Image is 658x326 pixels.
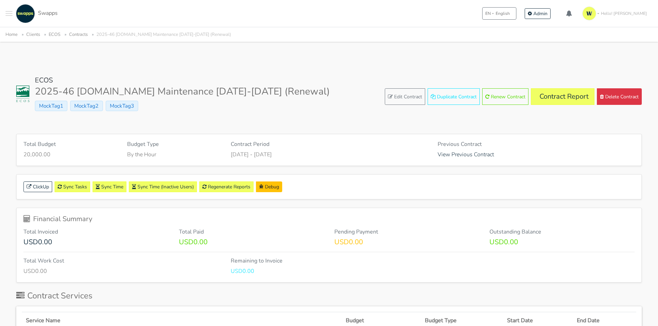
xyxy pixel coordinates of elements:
p: USD0.00 [231,267,428,275]
button: ENEnglish [482,7,516,20]
li: 2025-46 [DOMAIN_NAME] Maintenance [DATE]-[DATE] (Renewal) [89,31,231,39]
a: Sync Tasks [55,181,90,192]
h6: Remaining to Invoice [231,258,428,264]
a: Edit Contract [385,88,425,105]
h6: Contract Period [231,141,428,148]
p: USD0.00 [489,238,635,246]
button: Renew Contract [482,88,528,105]
a: Home [6,31,18,38]
span: MockTag1 [35,101,67,111]
span: Admin [533,10,547,17]
button: Duplicate Contract [428,88,480,105]
a: Hello! [PERSON_NAME] [580,4,652,23]
p: 20,000.00 [23,150,117,159]
img: isotipo-3-3e143c57.png [582,7,596,20]
a: Clients [26,31,40,38]
p: USD0.00 [334,238,479,246]
p: [DATE] - [DATE] [231,150,428,159]
a: View Previous Contract [438,151,494,158]
span: English [496,10,510,17]
button: Toggle navigation menu [6,4,12,23]
a: Swapps [14,4,58,23]
h6: Total Invoiced [23,229,169,235]
h6: Outstanding Balance [489,229,635,235]
p: By the Hour [127,150,220,159]
a: Debug [256,181,282,192]
a: Admin [525,8,551,19]
h6: Previous Contract [438,141,531,148]
a: ECOS [35,76,53,85]
h6: Pending Payment [334,229,479,235]
a: Contracts [69,31,88,38]
h6: Total Paid [179,229,324,235]
p: USD0.00 [23,267,220,275]
h6: Budget Type [127,141,220,148]
h6: Total Budget [23,141,117,148]
a: Regenerate Reports [199,181,254,192]
h2: Contract Services [16,291,93,301]
h1: 2025-46 [DOMAIN_NAME] Maintenance [DATE]-[DATE] (Renewal) [35,86,330,98]
a: Sync Time [93,181,126,192]
img: ECOS [16,86,29,102]
span: MockTag2 [70,101,103,111]
a: ClickUp [23,181,52,192]
span: MockTag3 [106,101,138,111]
a: Contract Report [531,88,594,105]
span: Hello! [PERSON_NAME] [601,10,647,17]
p: USD0.00 [23,238,169,246]
a: ECOS [49,31,60,38]
span: Swapps [38,9,58,17]
button: Sync Time (Inactive Users) [129,181,197,192]
img: swapps-linkedin-v2.jpg [16,4,35,23]
h5: Financial Summary [23,215,635,223]
p: USD0.00 [179,238,324,246]
h6: Total Work Cost [23,258,220,264]
button: Delete Contract [597,88,642,105]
